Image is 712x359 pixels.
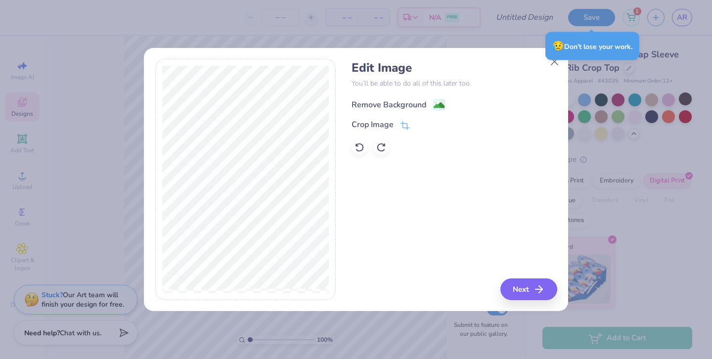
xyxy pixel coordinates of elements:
div: Remove Background [352,99,426,111]
button: Next [500,278,557,300]
div: Crop Image [352,119,394,131]
span: 😥 [552,40,564,52]
p: You’ll be able to do all of this later too. [352,78,557,89]
div: Don’t lose your work. [545,32,639,60]
h4: Edit Image [352,61,557,75]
